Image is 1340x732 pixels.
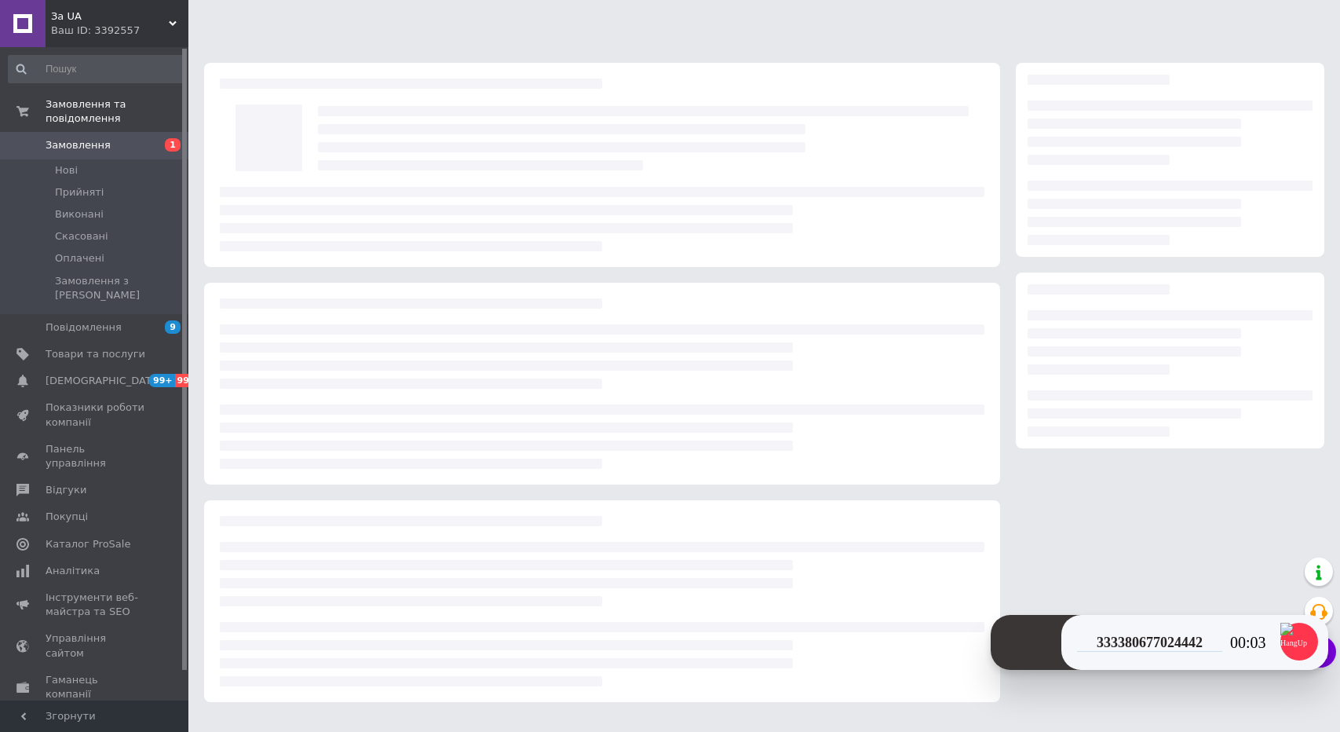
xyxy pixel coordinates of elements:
[46,401,145,429] span: Показники роботи компанії
[46,347,145,361] span: Товари та послуги
[46,442,145,470] span: Панель управління
[46,483,86,497] span: Відгуки
[55,185,104,199] span: Прийняті
[55,229,108,243] span: Скасовані
[46,564,100,578] span: Аналітика
[46,320,122,335] span: Повідомлення
[51,9,169,24] span: За UA
[55,251,104,265] span: Оплачені
[55,163,78,178] span: Нові
[46,374,162,388] span: [DEMOGRAPHIC_DATA]
[46,537,130,551] span: Каталог ProSale
[165,138,181,152] span: 1
[8,55,185,83] input: Пошук
[55,274,184,302] span: Замовлення з [PERSON_NAME]
[46,631,145,660] span: Управління сайтом
[46,591,145,619] span: Інструменти веб-майстра та SEO
[46,510,88,524] span: Покупці
[149,374,175,387] span: 99+
[51,24,188,38] div: Ваш ID: 3392557
[46,673,145,701] span: Гаманець компанії
[46,138,111,152] span: Замовлення
[175,374,201,387] span: 99+
[55,207,104,221] span: Виконані
[165,320,181,334] span: 9
[46,97,188,126] span: Замовлення та повідомлення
